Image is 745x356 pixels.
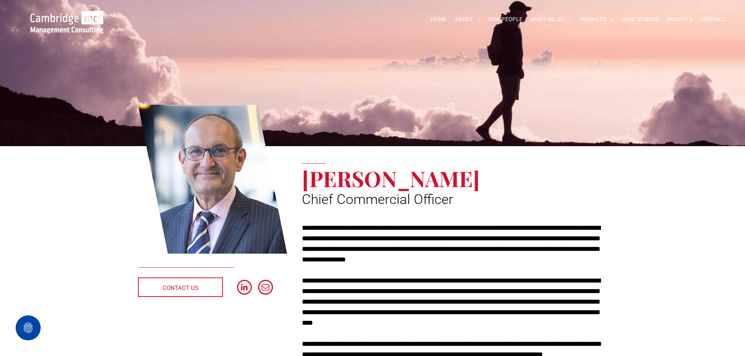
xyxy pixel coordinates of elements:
[663,13,696,25] a: INSIGHTS
[618,13,663,25] a: CASE STUDIES
[258,280,273,297] a: email
[576,13,617,25] a: MARKETS
[138,104,287,255] a: Stuart Curzon | Chief Commercial Officer | Cambridge Management Consulting
[527,13,576,25] a: WHAT WE DO
[138,277,223,297] a: CONTACT US
[696,13,729,25] a: CONTACT
[302,191,453,208] span: Chief Commercial Officer
[427,13,451,25] a: HOME
[31,12,103,20] a: Your Business Transformed | Cambridge Management Consulting
[302,164,480,193] span: [PERSON_NAME]
[163,278,198,298] span: CONTACT US
[485,13,526,25] a: OUR PEOPLE
[237,280,252,297] a: linkedin
[451,13,485,25] a: ABOUT
[31,11,103,34] img: Go to Homepage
